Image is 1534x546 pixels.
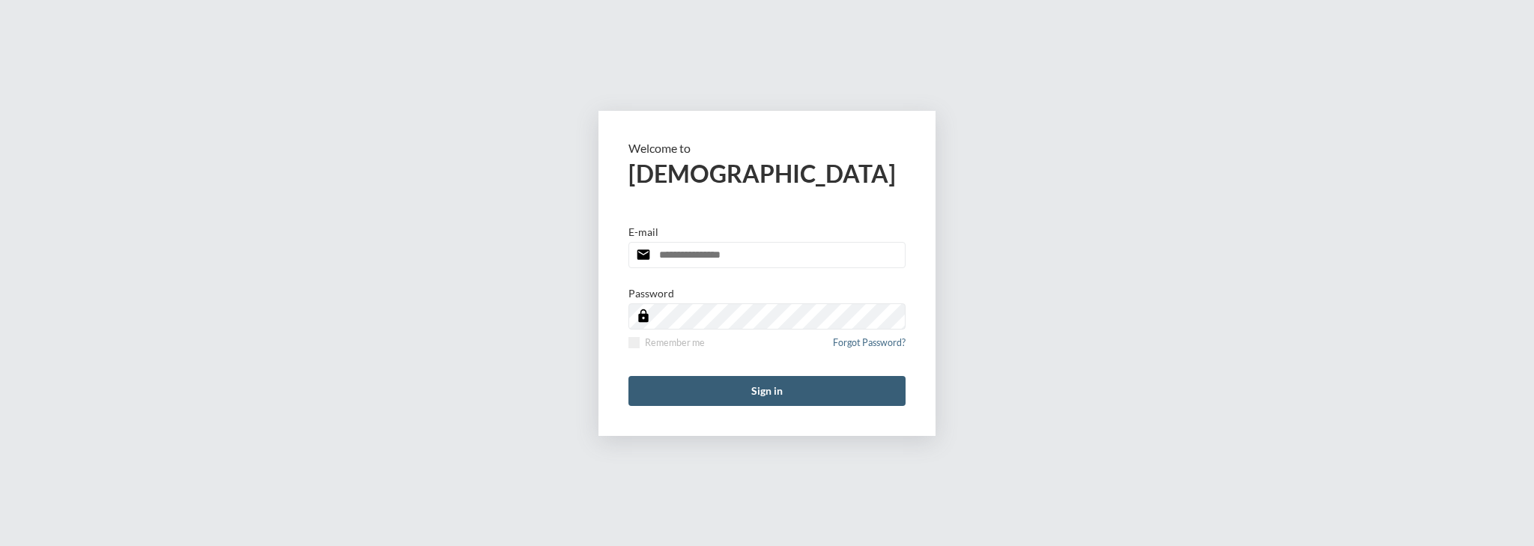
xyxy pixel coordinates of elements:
h2: [DEMOGRAPHIC_DATA] [628,159,906,188]
p: E-mail [628,225,658,238]
label: Remember me [628,337,705,348]
button: Sign in [628,376,906,406]
a: Forgot Password? [833,337,906,357]
p: Password [628,287,674,300]
p: Welcome to [628,141,906,155]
